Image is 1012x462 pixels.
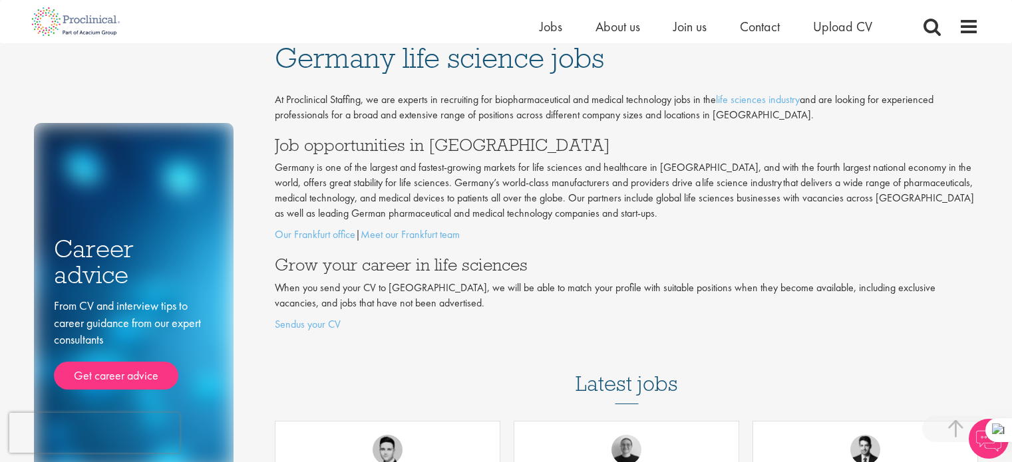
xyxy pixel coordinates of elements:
[9,413,180,453] iframe: reCAPTCHA
[361,227,460,241] a: Meet our Frankfurt team
[275,136,979,154] h3: Job opportunities in [GEOGRAPHIC_DATA]
[54,236,214,287] h3: Career advice
[540,18,562,35] a: Jobs
[275,317,341,331] a: Sendus your CV
[740,18,780,35] a: Contact
[275,40,604,76] span: Germany life science jobs
[275,281,979,311] p: When you send your CV to [GEOGRAPHIC_DATA], we will be able to match your profile with suitable p...
[673,18,707,35] a: Join us
[275,160,979,221] p: Germany is one of the largest and fastest-growing markets for life sciences and healthcare in [GE...
[595,18,640,35] a: About us
[275,256,979,273] h3: Grow your career in life sciences
[813,18,872,35] a: Upload CV
[969,419,1009,459] img: Chatbot
[54,362,178,390] a: Get career advice
[275,92,979,123] p: At Proclinical Staffing, we are experts in recruiting for biopharmaceutical and medical technolog...
[54,297,214,390] div: From CV and interview tips to career guidance from our expert consultants
[576,339,678,404] h3: Latest jobs
[275,227,979,243] p: |
[716,92,800,106] a: life sciences industry
[275,227,355,241] a: Our Frankfurt office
